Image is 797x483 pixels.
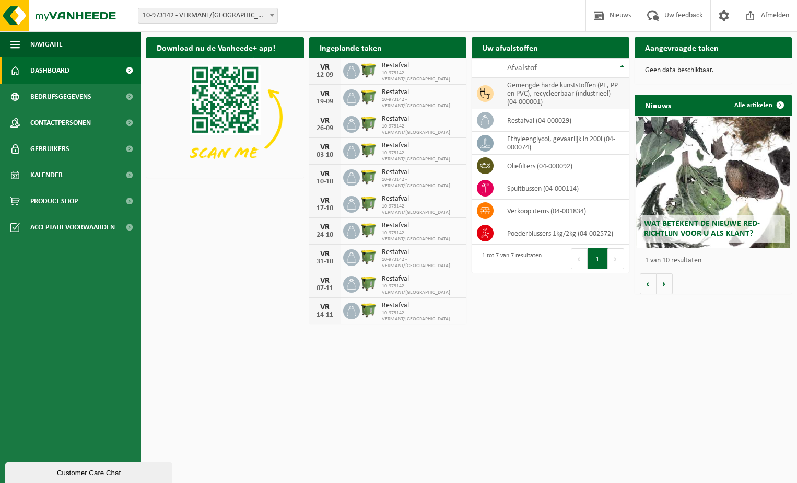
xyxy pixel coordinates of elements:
td: gemengde harde kunststoffen (PE, PP en PVC), recycleerbaar (industrieel) (04-000001) [499,78,629,109]
span: Restafval [382,248,462,257]
td: spuitbussen (04-000114) [499,177,629,200]
img: WB-1100-HPE-GN-50 [360,274,378,292]
span: 10-973142 - VERMANT/[GEOGRAPHIC_DATA] [382,97,462,109]
span: Dashboard [30,57,69,84]
span: Restafval [382,222,462,230]
td: verkoop items (04-001834) [499,200,629,222]
h2: Nieuws [635,95,682,115]
img: WB-1100-HPE-GN-50 [360,194,378,212]
td: restafval (04-000029) [499,109,629,132]
span: Restafval [382,302,462,310]
span: Acceptatievoorwaarden [30,214,115,240]
img: Download de VHEPlus App [146,58,304,176]
h2: Ingeplande taken [309,37,392,57]
div: VR [314,117,335,125]
div: 31-10 [314,258,335,266]
button: Previous [571,248,588,269]
span: Kalender [30,162,63,188]
img: WB-1100-HPE-GN-50 [360,301,378,319]
button: Vorige [640,273,657,294]
span: Wat betekent de nieuwe RED-richtlijn voor u als klant? [644,220,760,238]
span: Restafval [382,62,462,70]
div: VR [314,303,335,312]
img: WB-1100-HPE-GN-50 [360,114,378,132]
div: 12-09 [314,72,335,79]
span: 10-973142 - VERMANT/[GEOGRAPHIC_DATA] [382,230,462,243]
div: 10-10 [314,178,335,186]
div: VR [314,197,335,205]
h2: Download nu de Vanheede+ app! [146,37,286,57]
div: 17-10 [314,205,335,212]
span: 10-973142 - VERMANT/[GEOGRAPHIC_DATA] [382,150,462,163]
span: 10-973142 - VERMANT/WILRIJK - WILRIJK [138,8,278,24]
span: 10-973142 - VERMANT/[GEOGRAPHIC_DATA] [382,310,462,323]
div: 19-09 [314,98,335,106]
div: 1 tot 7 van 7 resultaten [477,247,542,270]
button: 1 [588,248,608,269]
div: VR [314,277,335,285]
img: WB-1100-HPE-GN-50 [360,88,378,106]
span: Restafval [382,168,462,177]
img: WB-1100-HPE-GN-50 [360,221,378,239]
div: 07-11 [314,285,335,292]
h2: Uw afvalstoffen [472,37,548,57]
span: Gebruikers [30,136,69,162]
div: 03-10 [314,152,335,159]
span: 10-973142 - VERMANT/[GEOGRAPHIC_DATA] [382,203,462,216]
span: 10-973142 - VERMANT/[GEOGRAPHIC_DATA] [382,283,462,296]
span: Contactpersonen [30,110,91,136]
iframe: chat widget [5,460,174,483]
span: 10-973142 - VERMANT/WILRIJK - WILRIJK [138,8,277,23]
div: VR [314,143,335,152]
div: VR [314,63,335,72]
span: Navigatie [30,31,63,57]
span: Restafval [382,275,462,283]
img: WB-1100-HPE-GN-50 [360,141,378,159]
span: 10-973142 - VERMANT/[GEOGRAPHIC_DATA] [382,123,462,136]
div: VR [314,223,335,232]
div: 26-09 [314,125,335,132]
img: WB-1100-HPE-GN-50 [360,61,378,79]
p: 1 van 10 resultaten [645,257,787,264]
span: 10-973142 - VERMANT/[GEOGRAPHIC_DATA] [382,257,462,269]
span: Bedrijfsgegevens [30,84,91,110]
button: Volgende [657,273,673,294]
span: 10-973142 - VERMANT/[GEOGRAPHIC_DATA] [382,70,462,83]
div: 24-10 [314,232,335,239]
div: VR [314,250,335,258]
span: Afvalstof [507,64,537,72]
span: Restafval [382,115,462,123]
button: Next [608,248,624,269]
div: VR [314,170,335,178]
span: Restafval [382,195,462,203]
td: oliefilters (04-000092) [499,155,629,177]
img: WB-1100-HPE-GN-50 [360,248,378,266]
span: Restafval [382,88,462,97]
a: Alle artikelen [726,95,791,116]
a: Wat betekent de nieuwe RED-richtlijn voor u als klant? [636,117,790,248]
span: Product Shop [30,188,78,214]
span: 10-973142 - VERMANT/[GEOGRAPHIC_DATA] [382,177,462,189]
img: WB-1100-HPE-GN-50 [360,168,378,186]
td: ethyleenglycol, gevaarlijk in 200l (04-000074) [499,132,629,155]
div: VR [314,90,335,98]
span: Restafval [382,142,462,150]
div: 14-11 [314,312,335,319]
h2: Aangevraagde taken [635,37,729,57]
p: Geen data beschikbaar. [645,67,782,74]
td: poederblussers 1kg/2kg (04-002572) [499,222,629,245]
